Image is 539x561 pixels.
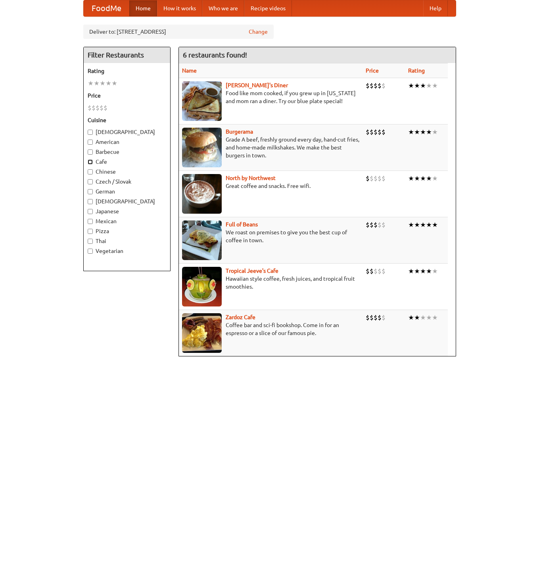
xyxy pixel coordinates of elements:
[414,128,420,136] li: ★
[432,220,438,229] li: ★
[88,247,166,255] label: Vegetarian
[88,159,93,165] input: Cafe
[96,103,100,112] li: $
[88,189,93,194] input: German
[88,209,93,214] input: Japanese
[370,81,374,90] li: $
[378,220,382,229] li: $
[88,128,166,136] label: [DEMOGRAPHIC_DATA]
[226,268,278,274] a: Tropical Jeeve's Cafe
[408,267,414,276] li: ★
[84,0,129,16] a: FoodMe
[420,313,426,322] li: ★
[426,81,432,90] li: ★
[374,174,378,183] li: $
[374,267,378,276] li: $
[382,81,386,90] li: $
[202,0,244,16] a: Who we are
[88,140,93,145] input: American
[382,220,386,229] li: $
[94,79,100,88] li: ★
[88,130,93,135] input: [DEMOGRAPHIC_DATA]
[88,138,166,146] label: American
[426,220,432,229] li: ★
[88,249,93,254] input: Vegetarian
[366,67,379,74] a: Price
[366,313,370,322] li: $
[183,51,247,59] ng-pluralize: 6 restaurants found!
[366,128,370,136] li: $
[182,67,197,74] a: Name
[382,313,386,322] li: $
[226,82,288,88] a: [PERSON_NAME]'s Diner
[414,220,420,229] li: ★
[420,220,426,229] li: ★
[88,158,166,166] label: Cafe
[105,79,111,88] li: ★
[432,313,438,322] li: ★
[182,228,359,244] p: We roast on premises to give you the best cup of coffee in town.
[88,79,94,88] li: ★
[88,199,93,204] input: [DEMOGRAPHIC_DATA]
[408,81,414,90] li: ★
[226,314,255,320] b: Zardoz Cafe
[88,178,166,186] label: Czech / Slovak
[226,175,276,181] a: North by Northwest
[426,313,432,322] li: ★
[88,188,166,195] label: German
[420,81,426,90] li: ★
[100,103,104,112] li: $
[88,168,166,176] label: Chinese
[370,313,374,322] li: $
[182,128,222,167] img: burgerama.jpg
[129,0,157,16] a: Home
[370,267,374,276] li: $
[374,128,378,136] li: $
[382,267,386,276] li: $
[182,174,222,214] img: north.jpg
[88,116,166,124] h5: Cuisine
[249,28,268,36] a: Change
[378,313,382,322] li: $
[182,182,359,190] p: Great coffee and snacks. Free wifi.
[414,81,420,90] li: ★
[414,313,420,322] li: ★
[366,220,370,229] li: $
[182,220,222,260] img: beans.jpg
[182,321,359,337] p: Coffee bar and sci-fi bookshop. Come in for an espresso or a slice of our famous pie.
[226,128,253,135] a: Burgerama
[408,174,414,183] li: ★
[88,219,93,224] input: Mexican
[88,217,166,225] label: Mexican
[432,267,438,276] li: ★
[370,174,374,183] li: $
[88,179,93,184] input: Czech / Slovak
[88,229,93,234] input: Pizza
[420,128,426,136] li: ★
[182,275,359,291] p: Hawaiian style coffee, fresh juices, and tropical fruit smoothies.
[111,79,117,88] li: ★
[374,81,378,90] li: $
[432,174,438,183] li: ★
[366,174,370,183] li: $
[88,227,166,235] label: Pizza
[378,81,382,90] li: $
[88,169,93,174] input: Chinese
[378,174,382,183] li: $
[420,267,426,276] li: ★
[226,221,258,228] b: Full of Beans
[426,267,432,276] li: ★
[182,267,222,306] img: jeeves.jpg
[88,197,166,205] label: [DEMOGRAPHIC_DATA]
[423,0,448,16] a: Help
[88,103,92,112] li: $
[414,267,420,276] li: ★
[382,174,386,183] li: $
[370,220,374,229] li: $
[182,313,222,353] img: zardoz.jpg
[378,267,382,276] li: $
[426,174,432,183] li: ★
